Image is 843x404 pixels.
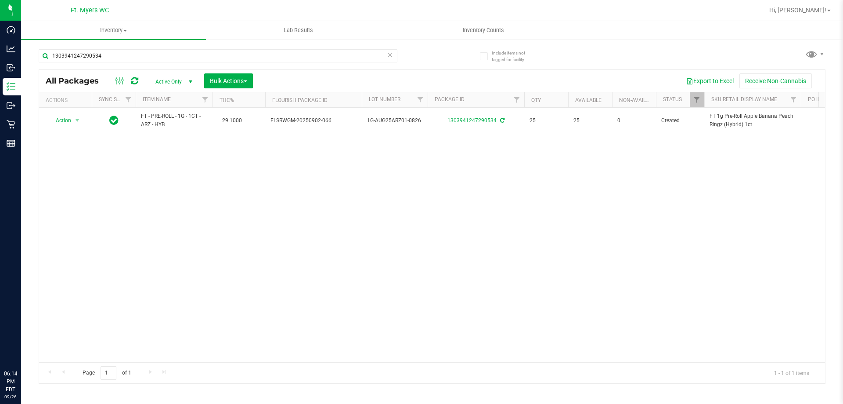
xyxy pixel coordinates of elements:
[9,334,35,360] iframe: Resource center
[101,366,116,380] input: 1
[531,97,541,103] a: Qty
[4,370,17,393] p: 06:14 PM EDT
[206,21,391,40] a: Lab Results
[711,96,777,102] a: Sku Retail Display Name
[72,114,83,127] span: select
[4,393,17,400] p: 09/26
[435,96,465,102] a: Package ID
[767,366,816,379] span: 1 - 1 of 1 items
[663,96,682,102] a: Status
[109,114,119,127] span: In Sync
[661,116,699,125] span: Created
[690,92,704,107] a: Filter
[7,44,15,53] inline-svg: Analytics
[786,92,801,107] a: Filter
[46,76,108,86] span: All Packages
[272,26,325,34] span: Lab Results
[21,26,206,34] span: Inventory
[387,49,393,61] span: Clear
[71,7,109,14] span: Ft. Myers WC
[218,114,246,127] span: 29.1000
[7,82,15,91] inline-svg: Inventory
[710,112,796,129] span: FT 1g Pre-Roll Apple Banana Peach Ringz (Hybrid) 1ct
[413,92,428,107] a: Filter
[619,97,658,103] a: Non-Available
[48,114,72,127] span: Action
[681,73,739,88] button: Export to Excel
[499,117,504,124] span: Sync from Compliance System
[573,116,607,125] span: 25
[492,50,536,63] span: Include items not tagged for facility
[367,116,422,125] span: 1G-AUG25ARZ01-0826
[46,97,88,103] div: Actions
[75,366,138,380] span: Page of 1
[99,96,133,102] a: Sync Status
[39,49,397,62] input: Search Package ID, Item Name, SKU, Lot or Part Number...
[21,21,206,40] a: Inventory
[510,92,524,107] a: Filter
[575,97,602,103] a: Available
[7,63,15,72] inline-svg: Inbound
[617,116,651,125] span: 0
[270,116,357,125] span: FLSRWGM-20250902-066
[143,96,171,102] a: Item Name
[220,97,234,103] a: THC%
[272,97,328,103] a: Flourish Package ID
[447,117,497,124] a: 1303941247290534
[7,139,15,148] inline-svg: Reports
[7,25,15,34] inline-svg: Dashboard
[121,92,136,107] a: Filter
[210,77,247,84] span: Bulk Actions
[769,7,826,14] span: Hi, [PERSON_NAME]!
[391,21,576,40] a: Inventory Counts
[808,96,821,102] a: PO ID
[198,92,213,107] a: Filter
[141,112,207,129] span: FT - PRE-ROLL - 1G - 1CT - ARZ - HYB
[739,73,812,88] button: Receive Non-Cannabis
[369,96,400,102] a: Lot Number
[7,101,15,110] inline-svg: Outbound
[451,26,516,34] span: Inventory Counts
[204,73,253,88] button: Bulk Actions
[7,120,15,129] inline-svg: Retail
[530,116,563,125] span: 25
